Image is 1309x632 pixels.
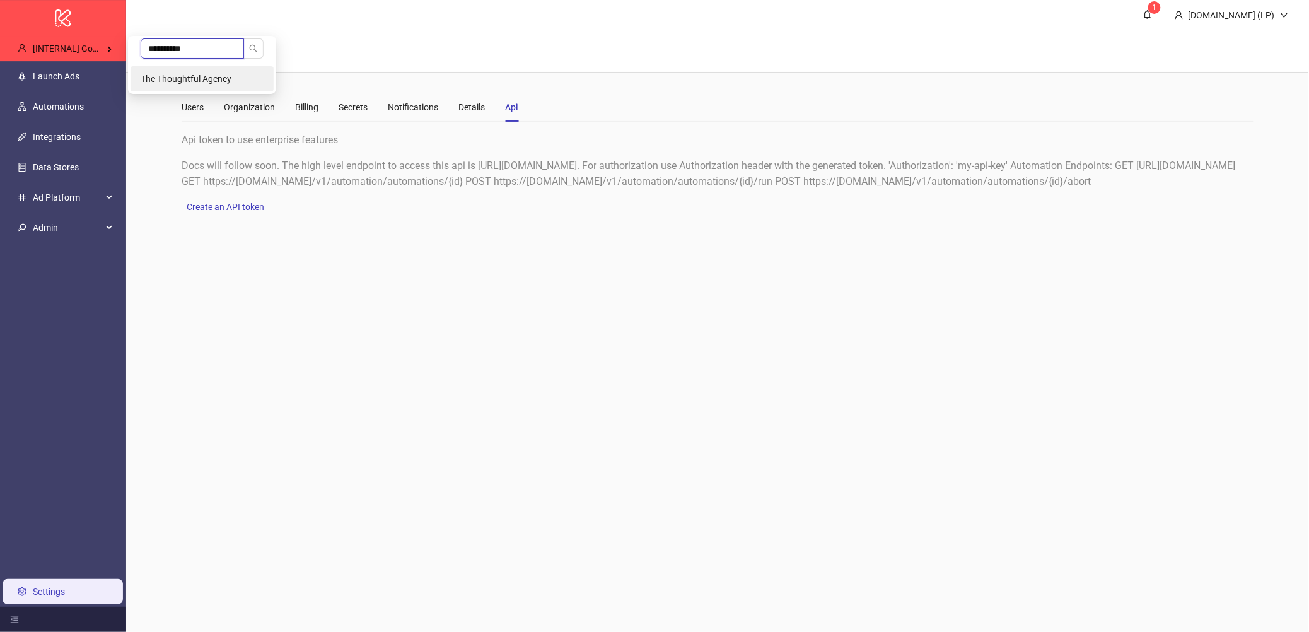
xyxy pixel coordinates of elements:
[182,158,1254,189] div: Docs will follow soon. The high level endpoint to access this api is [URL][DOMAIN_NAME]. For auth...
[33,185,102,210] span: Ad Platform
[1148,1,1161,14] sup: 1
[10,615,19,624] span: menu-fold
[505,100,518,114] div: Api
[33,132,81,142] a: Integrations
[339,100,368,114] div: Secrets
[33,44,154,54] span: [INTERNAL] Google Integration
[1153,3,1157,12] span: 1
[295,100,318,114] div: Billing
[33,215,102,240] span: Admin
[249,44,258,53] span: search
[224,100,275,114] div: Organization
[388,100,438,114] div: Notifications
[33,162,79,172] a: Data Stores
[182,199,269,214] button: Create an API token
[18,193,26,202] span: number
[1184,8,1280,22] div: [DOMAIN_NAME] (LP)
[18,44,26,53] span: user
[1280,11,1289,20] span: down
[182,132,1254,148] div: Api token to use enterprise features
[1175,11,1184,20] span: user
[458,100,485,114] div: Details
[182,100,204,114] div: Users
[141,74,231,84] span: The Thoughtful Agency
[187,202,264,212] span: Create an API token
[33,587,65,597] a: Settings
[1143,10,1152,19] span: bell
[33,102,84,112] a: Automations
[18,223,26,232] span: key
[33,71,79,81] a: Launch Ads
